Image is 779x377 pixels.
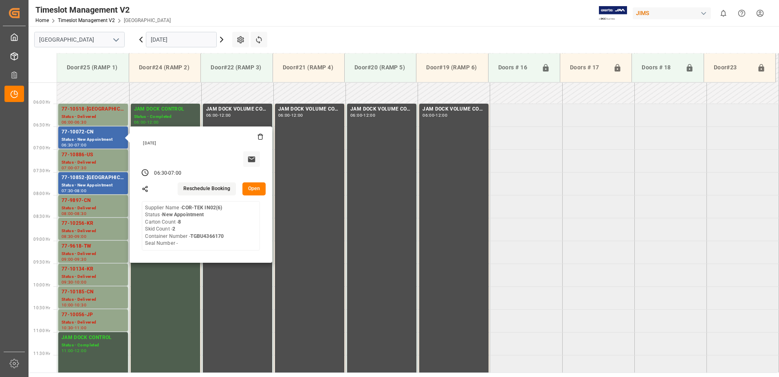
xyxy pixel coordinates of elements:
[73,212,75,215] div: -
[62,120,73,124] div: 06:00
[73,143,75,147] div: -
[33,214,50,219] span: 08:30 Hr
[190,233,224,239] b: TGBU4366170
[62,128,125,136] div: 77-10072-CN
[711,60,754,75] div: Door#23
[638,60,682,75] div: Doors # 18
[62,349,73,353] div: 11:00
[167,170,168,177] div: -
[633,7,711,19] div: JIMS
[62,303,73,307] div: 10:00
[62,334,125,342] div: JAM DOCK CONTROL
[423,105,485,113] div: JAM DOCK VOLUME CONTROL
[75,143,86,147] div: 07:00
[62,205,125,212] div: Status - Delivered
[290,113,291,117] div: -
[62,265,125,273] div: 77-10134-KR
[33,351,50,356] span: 11:30 Hr
[291,113,303,117] div: 12:00
[218,113,219,117] div: -
[145,204,224,247] div: Supplier Name - Status - Carton Count - Skid Count - Container Number - Seal Number -
[62,113,125,120] div: Status - Delivered
[62,242,125,251] div: 77-9618-TW
[75,120,86,124] div: 06:30
[33,283,50,287] span: 10:00 Hr
[423,113,434,117] div: 06:00
[599,6,627,20] img: Exertis%20JAM%20-%20Email%20Logo.jpg_1722504956.jpg
[62,342,125,349] div: Status - Completed
[73,303,75,307] div: -
[278,113,290,117] div: 06:00
[350,113,362,117] div: 06:00
[436,113,447,117] div: 12:00
[206,113,218,117] div: 06:00
[278,105,341,113] div: JAM DOCK VOLUME CONTROL
[73,235,75,238] div: -
[62,280,73,284] div: 09:30
[207,60,266,75] div: Door#22 (RAMP 3)
[33,237,50,242] span: 09:00 Hr
[75,212,86,215] div: 08:30
[62,235,73,238] div: 08:30
[75,166,86,170] div: 07:30
[172,226,175,232] b: 2
[75,303,86,307] div: 10:30
[33,123,50,127] span: 06:30 Hr
[75,189,86,193] div: 08:00
[73,349,75,353] div: -
[567,60,610,75] div: Doors # 17
[33,328,50,333] span: 11:00 Hr
[62,136,125,143] div: Status - New Appointment
[73,120,75,124] div: -
[62,251,125,257] div: Status - Delivered
[62,105,125,113] div: 77-10518-[GEOGRAPHIC_DATA]
[182,205,222,211] b: COR-TEK IN02(6)
[62,159,125,166] div: Status - Delivered
[350,105,413,113] div: JAM DOCK VOLUME CONTROL
[178,219,181,225] b: 8
[62,319,125,326] div: Status - Delivered
[33,146,50,150] span: 07:00 Hr
[33,260,50,264] span: 09:30 Hr
[33,100,50,104] span: 06:00 Hr
[147,120,159,124] div: 12:00
[206,105,269,113] div: JAM DOCK VOLUME CONTROL
[134,120,146,124] div: 06:00
[62,174,125,182] div: 77-10852-[GEOGRAPHIC_DATA]
[62,143,73,147] div: 06:30
[73,257,75,261] div: -
[62,166,73,170] div: 07:00
[34,32,125,47] input: Type to search/select
[62,296,125,303] div: Status - Delivered
[73,166,75,170] div: -
[146,32,217,47] input: DD.MM.YYYY
[33,169,50,173] span: 07:30 Hr
[58,18,115,23] a: Timeslot Management V2
[140,140,263,146] div: [DATE]
[33,306,50,310] span: 10:30 Hr
[733,4,751,22] button: Help Center
[423,60,481,75] div: Door#19 (RAMP 6)
[110,33,122,46] button: open menu
[35,18,49,23] a: Home
[351,60,409,75] div: Door#20 (RAMP 5)
[279,60,338,75] div: Door#21 (RAMP 4)
[136,60,194,75] div: Door#24 (RAMP 2)
[434,113,436,117] div: -
[62,273,125,280] div: Status - Delivered
[73,326,75,330] div: -
[35,4,171,16] div: Timeslot Management V2
[62,257,73,261] div: 09:00
[62,151,125,159] div: 77-10886-US
[73,189,75,193] div: -
[73,280,75,284] div: -
[62,228,125,235] div: Status - Delivered
[633,5,714,21] button: JIMS
[714,4,733,22] button: show 0 new notifications
[362,113,363,117] div: -
[75,235,86,238] div: 09:00
[145,120,147,124] div: -
[62,189,73,193] div: 07:30
[219,113,231,117] div: 12:00
[75,257,86,261] div: 09:30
